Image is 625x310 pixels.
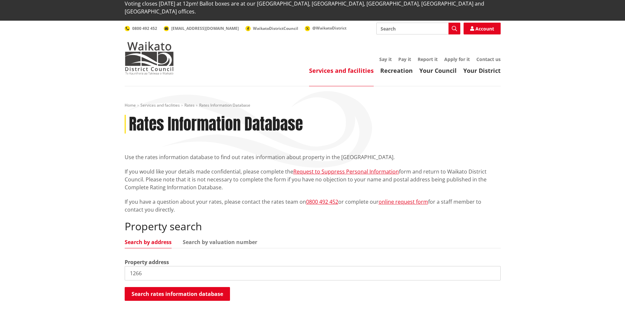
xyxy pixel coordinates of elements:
span: @WaikatoDistrict [312,25,346,31]
a: online request form [379,198,428,205]
a: Services and facilities [309,67,374,74]
a: [EMAIL_ADDRESS][DOMAIN_NAME] [164,26,239,31]
a: 0800 492 452 [306,198,338,205]
h1: Rates Information Database [129,115,303,134]
a: Rates [184,102,195,108]
a: Home [125,102,136,108]
a: Pay it [398,56,411,62]
p: Use the rates information database to find out rates information about property in the [GEOGRAPHI... [125,153,501,161]
a: Your District [463,67,501,74]
a: Account [464,23,501,34]
a: 0800 492 452 [125,26,157,31]
img: Waikato District Council - Te Kaunihera aa Takiwaa o Waikato [125,42,174,74]
label: Property address [125,258,169,266]
button: Search rates information database [125,287,230,301]
p: If you would like your details made confidential, please complete the form and return to Waikato ... [125,168,501,191]
span: WaikatoDistrictCouncil [253,26,298,31]
input: e.g. Duke Street NGARUAWAHIA [125,266,501,280]
a: Report it [418,56,438,62]
a: Apply for it [444,56,470,62]
h2: Property search [125,220,501,233]
p: If you have a question about your rates, please contact the rates team on or complete our for a s... [125,198,501,214]
span: 0800 492 452 [132,26,157,31]
iframe: Messenger Launcher [595,282,618,306]
a: Contact us [476,56,501,62]
span: [EMAIL_ADDRESS][DOMAIN_NAME] [171,26,239,31]
a: Say it [379,56,392,62]
input: Search input [376,23,460,34]
a: Search by valuation number [183,239,257,245]
nav: breadcrumb [125,103,501,108]
a: Recreation [380,67,413,74]
a: Search by address [125,239,172,245]
a: WaikatoDistrictCouncil [245,26,298,31]
a: Request to Suppress Personal Information [293,168,399,175]
span: Rates Information Database [199,102,250,108]
a: @WaikatoDistrict [305,25,346,31]
a: Services and facilities [140,102,180,108]
a: Your Council [419,67,457,74]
